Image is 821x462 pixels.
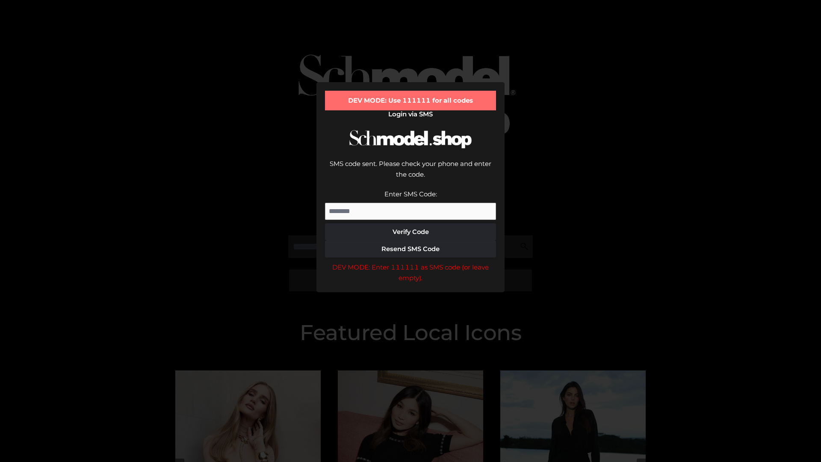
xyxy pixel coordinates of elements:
[325,262,496,284] div: DEV MODE: Enter 111111 as SMS code (or leave empty).
[325,223,496,240] button: Verify Code
[384,190,437,198] label: Enter SMS Code:
[325,91,496,110] div: DEV MODE: Use 111111 for all codes
[325,240,496,258] button: Resend SMS Code
[325,110,496,118] h2: Login via SMS
[346,122,475,156] img: Schmodel Logo
[325,158,496,189] div: SMS code sent. Please check your phone and enter the code.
